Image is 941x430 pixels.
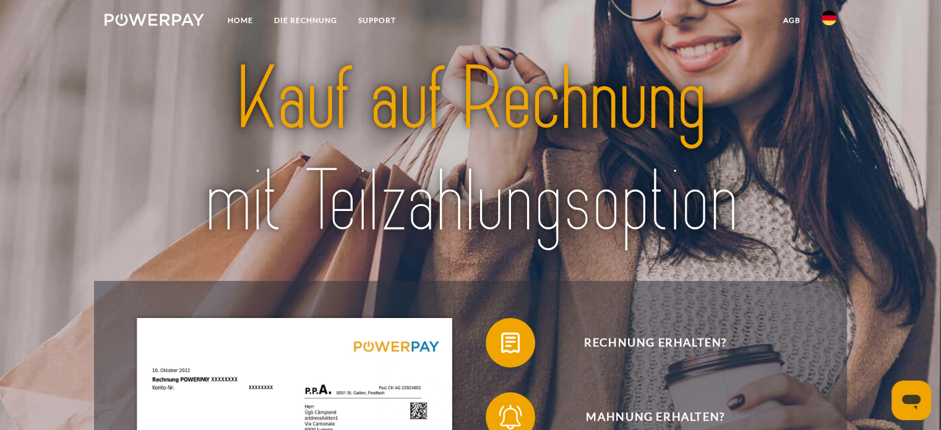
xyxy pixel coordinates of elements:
[105,14,204,26] img: logo-powerpay-white.svg
[773,9,811,32] a: agb
[892,381,931,420] iframe: Schaltfläche zum Öffnen des Messaging-Fensters
[140,43,800,258] img: title-powerpay_de.svg
[822,11,836,25] img: de
[264,9,348,32] a: DIE RECHNUNG
[217,9,264,32] a: Home
[495,327,526,358] img: qb_bill.svg
[486,318,807,368] button: Rechnung erhalten?
[348,9,406,32] a: SUPPORT
[504,318,807,368] span: Rechnung erhalten?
